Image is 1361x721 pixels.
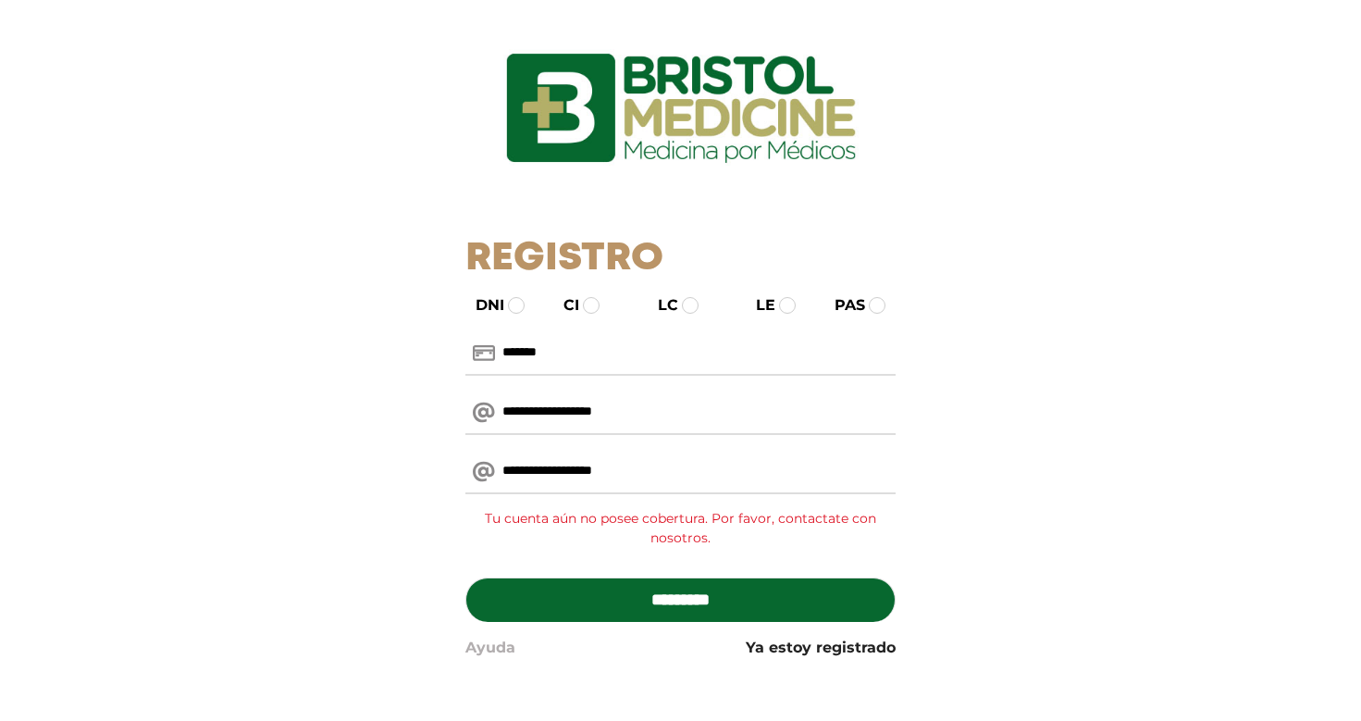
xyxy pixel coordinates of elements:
[466,502,895,555] div: Tu cuenta aún no posee cobertura. Por favor, contactate con nosotros.
[459,294,504,317] label: DNI
[746,637,896,659] a: Ya estoy registrado
[818,294,865,317] label: PAS
[739,294,775,317] label: LE
[465,236,896,282] h1: Registro
[547,294,579,317] label: CI
[641,294,678,317] label: LC
[465,637,515,659] a: Ayuda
